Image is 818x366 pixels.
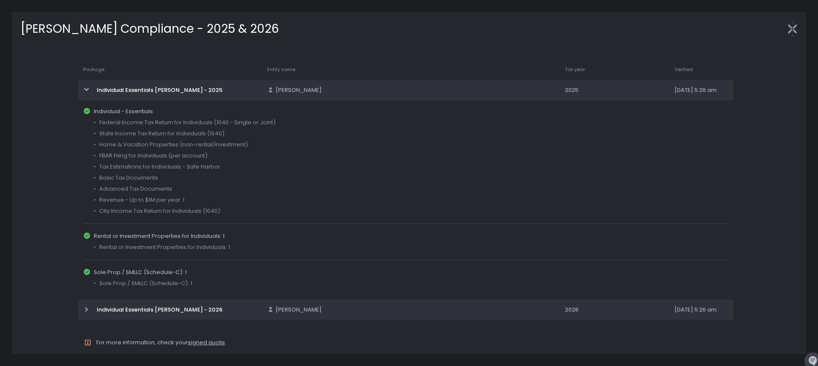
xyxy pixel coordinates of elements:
span: Verified [674,66,693,73]
span: Individual Essentials [PERSON_NAME] - 2025 [97,86,222,94]
span: For more information, check your [96,338,225,346]
div: • [94,130,728,137]
span: [PERSON_NAME] [276,306,322,314]
span: Tax year [565,66,585,73]
span: Individual - Essentials [94,108,728,115]
span: Advanced Tax Documents [99,185,172,193]
span: Rental or Investment Properties for Individuals: 1 [99,243,230,251]
span: State Income Tax Return for Individuals (1040) [99,130,225,137]
span: [DATE] 5:26 am [674,306,717,314]
a: signed quote [188,338,225,346]
span: Sole Prop / SMLLC (Schedule-C): 1 [94,269,728,276]
span: FBAR Filing for Individuals (per account) [99,152,207,160]
div: • [94,243,728,251]
div: • [94,280,728,287]
div: • [94,196,728,204]
div: 2025 [565,86,664,94]
span: Revenue - Up to $1M per year: 1 [99,196,184,204]
div: • [94,141,728,149]
div: • [94,119,728,126]
div: • [94,163,728,171]
span: Individual Essentials [PERSON_NAME] - 2026 [97,306,222,314]
div: 2026 [565,306,664,314]
span: City Income Tax Return for Individuals (1040) [99,207,220,215]
div: • [94,174,728,182]
span: Federal Income Tax Return for Individuals (1040 - Single or Joint) [99,119,276,126]
span: [DATE] 5:26 am [674,86,717,94]
span: [PERSON_NAME] [276,86,322,94]
span: Rental or Investment Properties for Individuals: 1 [94,232,728,240]
span: Home & Vacation Properties (non-rental/investment) [99,141,248,149]
h1: [PERSON_NAME] Compliance - 2025 & 2026 [20,20,279,38]
span: Tax Estimations for Individuals - Safe Harbor [99,163,220,171]
div: • [94,207,728,215]
span: Basic Tax Documents [99,174,158,182]
span: Package [83,66,104,73]
div: • [94,152,728,160]
span: Sole Prop / SMLLC (Schedule-C): 1 [99,280,192,287]
div: • [94,185,728,193]
span: Entity name [267,66,295,73]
